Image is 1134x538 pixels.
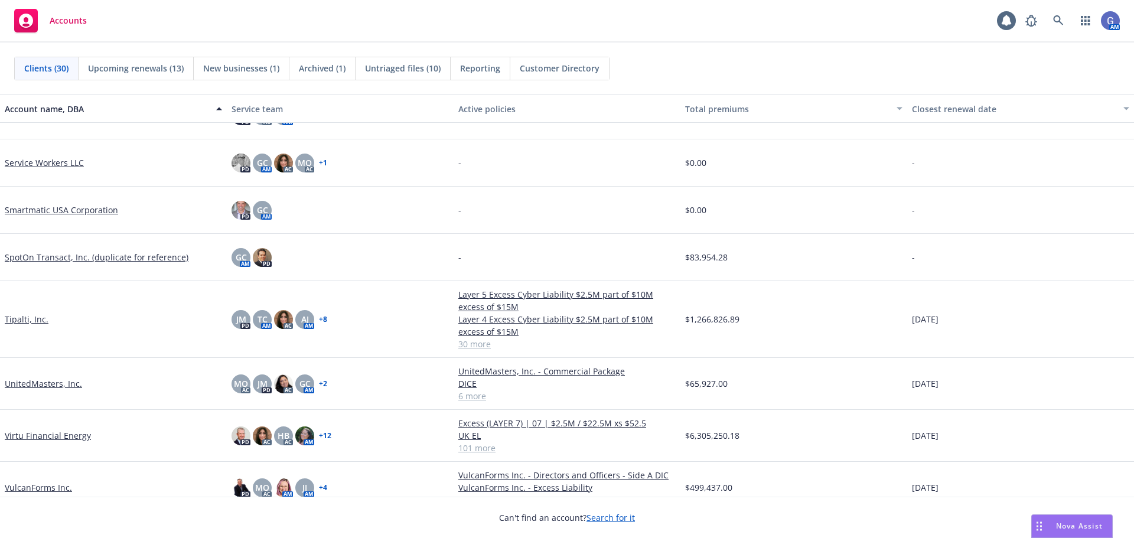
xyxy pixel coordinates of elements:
[499,511,635,524] span: Can't find an account?
[685,103,889,115] div: Total premiums
[912,481,939,494] span: [DATE]
[253,248,272,267] img: photo
[299,377,311,390] span: GC
[236,251,247,263] span: GC
[278,429,289,442] span: HB
[298,156,312,169] span: MQ
[912,313,939,325] span: [DATE]
[685,156,706,169] span: $0.00
[458,313,676,338] a: Layer 4 Excess Cyber Liability $2.5M part of $10M excess of $15M
[458,338,676,350] a: 30 more
[460,62,500,74] span: Reporting
[685,251,728,263] span: $83,954.28
[274,310,293,329] img: photo
[1031,514,1113,538] button: Nova Assist
[685,429,739,442] span: $6,305,250.18
[295,426,314,445] img: photo
[50,16,87,25] span: Accounts
[274,154,293,172] img: photo
[5,481,72,494] a: VulcanForms Inc.
[912,429,939,442] span: [DATE]
[258,377,268,390] span: JM
[24,62,69,74] span: Clients (30)
[257,204,268,216] span: GC
[685,377,728,390] span: $65,927.00
[458,365,676,377] a: UnitedMasters, Inc. - Commercial Package
[203,62,279,74] span: New businesses (1)
[253,426,272,445] img: photo
[685,204,706,216] span: $0.00
[458,494,676,506] a: 6 more
[299,62,346,74] span: Archived (1)
[458,204,461,216] span: -
[912,251,915,263] span: -
[5,251,188,263] a: SpotOn Transact, Inc. (duplicate for reference)
[5,377,82,390] a: UnitedMasters, Inc.
[912,377,939,390] span: [DATE]
[302,481,307,494] span: JJ
[912,156,915,169] span: -
[5,103,209,115] div: Account name, DBA
[319,380,327,387] a: + 2
[365,62,441,74] span: Untriaged files (10)
[907,94,1134,123] button: Closest renewal date
[227,94,454,123] button: Service team
[257,156,268,169] span: GC
[912,103,1116,115] div: Closest renewal date
[232,201,250,220] img: photo
[1101,11,1120,30] img: photo
[258,313,268,325] span: TC
[586,512,635,523] a: Search for it
[232,426,250,445] img: photo
[458,103,676,115] div: Active policies
[88,62,184,74] span: Upcoming renewals (13)
[319,484,327,491] a: + 4
[685,481,732,494] span: $499,437.00
[301,313,309,325] span: AJ
[319,316,327,323] a: + 8
[458,417,676,429] a: Excess (LAYER 7) | 07 | $2.5M / $22.5M xs $52.5
[255,481,269,494] span: MQ
[912,204,915,216] span: -
[458,469,676,481] a: VulcanForms Inc. - Directors and Officers - Side A DIC
[5,156,84,169] a: Service Workers LLC
[520,62,599,74] span: Customer Directory
[232,103,449,115] div: Service team
[458,481,676,494] a: VulcanForms Inc. - Excess Liability
[685,313,739,325] span: $1,266,826.89
[5,204,118,216] a: Smartmatic USA Corporation
[458,442,676,454] a: 101 more
[458,288,676,313] a: Layer 5 Excess Cyber Liability $2.5M part of $10M excess of $15M
[319,159,327,167] a: + 1
[234,377,248,390] span: MQ
[9,4,92,37] a: Accounts
[458,251,461,263] span: -
[1047,9,1070,32] a: Search
[5,313,48,325] a: Tipalti, Inc.
[236,313,246,325] span: JM
[458,429,676,442] a: UK EL
[274,478,293,497] img: photo
[5,429,91,442] a: Virtu Financial Energy
[1019,9,1043,32] a: Report a Bug
[232,478,250,497] img: photo
[458,377,676,390] a: DICE
[274,374,293,393] img: photo
[1074,9,1097,32] a: Switch app
[232,154,250,172] img: photo
[458,390,676,402] a: 6 more
[1056,521,1103,531] span: Nova Assist
[680,94,907,123] button: Total premiums
[454,94,680,123] button: Active policies
[1032,515,1047,537] div: Drag to move
[458,156,461,169] span: -
[319,432,331,439] a: + 12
